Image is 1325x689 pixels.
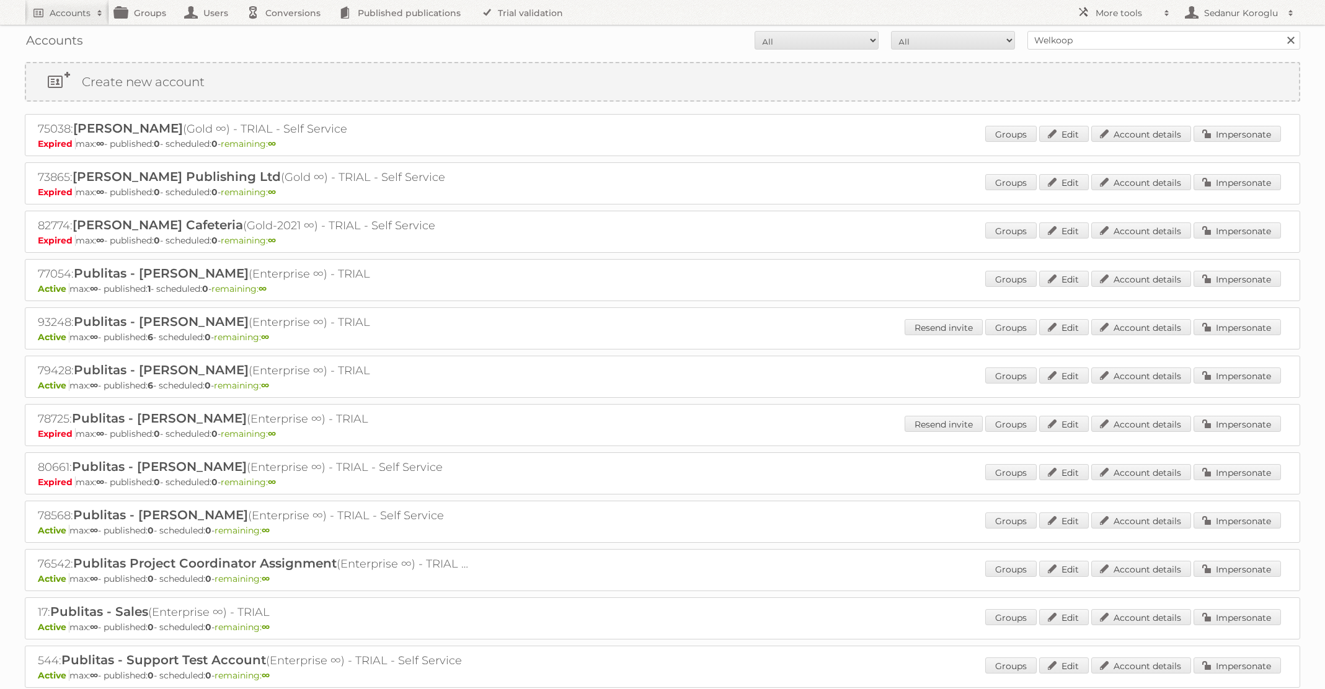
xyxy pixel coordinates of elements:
[1194,609,1281,625] a: Impersonate
[215,621,270,633] span: remaining:
[38,670,69,681] span: Active
[985,512,1037,529] a: Groups
[38,556,472,572] h2: 76542: (Enterprise ∞) - TRIAL - Self Service
[211,428,218,439] strong: 0
[262,525,270,536] strong: ∞
[205,525,211,536] strong: 0
[38,670,1287,681] p: max: - published: - scheduled: -
[38,621,1287,633] p: max: - published: - scheduled: -
[221,235,276,246] span: remaining:
[1194,464,1281,480] a: Impersonate
[96,187,104,198] strong: ∞
[1039,512,1089,529] a: Edit
[1194,222,1281,239] a: Impersonate
[214,380,269,391] span: remaining:
[38,217,472,234] h2: 82774: (Gold-2021 ∞) - TRIAL - Self Service
[1091,271,1191,287] a: Account details
[74,266,249,281] span: Publitas - [PERSON_NAME]
[985,319,1037,335] a: Groups
[38,525,1287,536] p: max: - published: - scheduled: -
[211,187,218,198] strong: 0
[90,670,98,681] strong: ∞
[73,217,243,232] span: [PERSON_NAME] Cafeteria
[38,573,69,584] span: Active
[38,573,1287,584] p: max: - published: - scheduled: -
[211,476,218,488] strong: 0
[1091,222,1191,239] a: Account details
[205,380,211,391] strong: 0
[38,507,472,524] h2: 78568: (Enterprise ∞) - TRIAL - Self Service
[90,380,98,391] strong: ∞
[1091,609,1191,625] a: Account details
[268,428,276,439] strong: ∞
[262,670,270,681] strong: ∞
[1194,657,1281,674] a: Impersonate
[985,561,1037,577] a: Groups
[38,331,1287,343] p: max: - published: - scheduled: -
[38,169,472,185] h2: 73865: (Gold ∞) - TRIAL - Self Service
[148,670,154,681] strong: 0
[221,476,276,488] span: remaining:
[205,670,211,681] strong: 0
[268,476,276,488] strong: ∞
[1039,174,1089,190] a: Edit
[221,428,276,439] span: remaining:
[96,235,104,246] strong: ∞
[1091,512,1191,529] a: Account details
[1194,126,1281,142] a: Impersonate
[38,411,472,427] h2: 78725: (Enterprise ∞) - TRIAL
[259,283,267,294] strong: ∞
[1039,222,1089,239] a: Edit
[1091,657,1191,674] a: Account details
[1039,464,1089,480] a: Edit
[38,187,1287,198] p: max: - published: - scheduled: -
[215,525,270,536] span: remaining:
[26,63,1299,100] a: Create new account
[96,476,104,488] strong: ∞
[154,138,160,149] strong: 0
[268,187,276,198] strong: ∞
[38,380,69,391] span: Active
[148,283,151,294] strong: 1
[1201,7,1282,19] h2: Sedanur Koroglu
[1039,416,1089,432] a: Edit
[90,331,98,343] strong: ∞
[1194,319,1281,335] a: Impersonate
[1039,609,1089,625] a: Edit
[1194,367,1281,384] a: Impersonate
[261,380,269,391] strong: ∞
[38,362,472,379] h2: 79428: (Enterprise ∞) - TRIAL
[38,428,76,439] span: Expired
[1194,271,1281,287] a: Impersonate
[38,235,1287,246] p: max: - published: - scheduled: -
[154,235,160,246] strong: 0
[72,411,247,426] span: Publitas - [PERSON_NAME]
[1194,512,1281,529] a: Impersonate
[985,271,1037,287] a: Groups
[1039,271,1089,287] a: Edit
[985,126,1037,142] a: Groups
[38,138,1287,149] p: max: - published: - scheduled: -
[985,657,1037,674] a: Groups
[90,283,98,294] strong: ∞
[1039,126,1089,142] a: Edit
[38,331,69,343] span: Active
[211,235,218,246] strong: 0
[905,416,983,432] a: Resend invite
[985,222,1037,239] a: Groups
[262,573,270,584] strong: ∞
[1039,319,1089,335] a: Edit
[1194,416,1281,432] a: Impersonate
[38,652,472,669] h2: 544: (Enterprise ∞) - TRIAL - Self Service
[148,380,153,391] strong: 6
[38,476,76,488] span: Expired
[50,604,148,619] span: Publitas - Sales
[61,652,266,667] span: Publitas - Support Test Account
[1091,319,1191,335] a: Account details
[148,621,154,633] strong: 0
[154,187,160,198] strong: 0
[38,283,69,294] span: Active
[211,138,218,149] strong: 0
[74,362,249,377] span: Publitas - [PERSON_NAME]
[38,428,1287,439] p: max: - published: - scheduled: -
